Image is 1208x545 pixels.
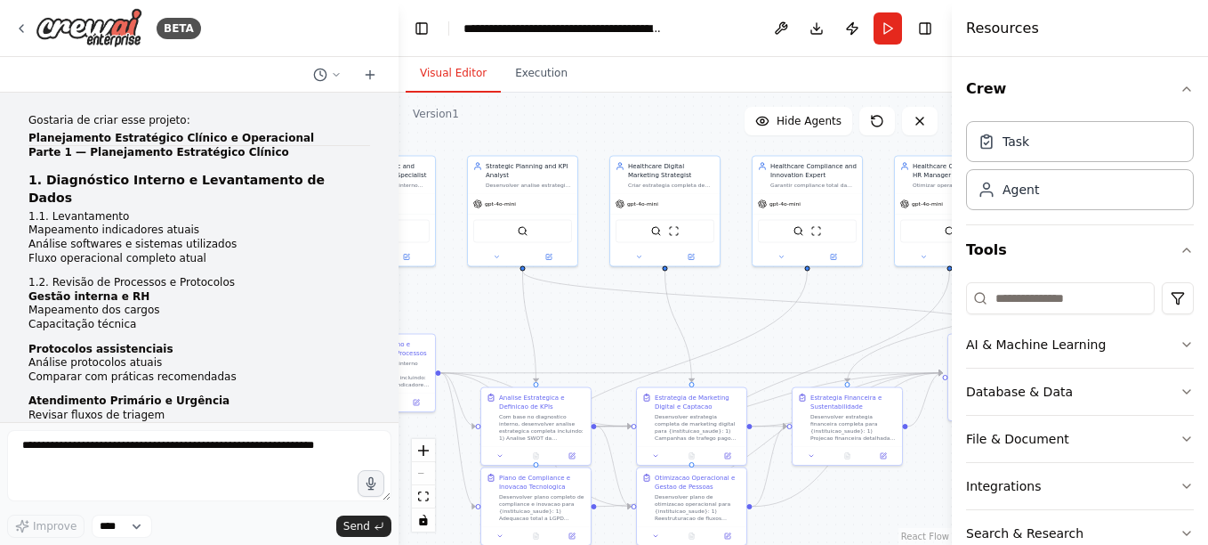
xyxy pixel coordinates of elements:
[627,200,658,207] span: gpt-4o-mini
[485,200,516,207] span: gpt-4o-mini
[661,272,697,383] g: Edge from f35edbec-daaf-47a6-b8c5-cb4c28b50228 to 8bb74c74-a076-4b77-8c14-6335819205d1
[501,55,582,93] button: Execution
[28,395,230,407] strong: Atendimento Primário e Urgência
[28,356,370,370] li: Análise protocolos atuais
[412,439,435,532] div: React Flow controls
[518,226,528,237] img: SerperDevTool
[666,252,717,263] button: Open in side panel
[811,226,822,237] img: ScrapeWebsiteTool
[651,226,662,237] img: SerperDevTool
[628,182,714,189] div: Criar estrategia completa de marketing digital para {instituicao_saude}, incluindo campanhas de t...
[713,531,743,541] button: Open in side panel
[810,413,897,442] div: Desenvolver estrategia financeira completa para {instituicao_saude}: 1) Projecao financeira detal...
[597,369,943,511] g: Edge from c57b97b9-5613-4dda-930d-64d2d164520d to 1b8ea260-783e-49b3-868b-cf12b3eeb5fd
[913,182,999,189] div: Otimizar operacoes clinicas da {instituicao_saude}, incluindo gestao de recursos humanos, desenvo...
[913,162,999,180] div: Healthcare Operations and HR Manager
[597,369,943,431] g: Edge from def4a1b0-c800-471a-b11d-b49310dcd7b5 to 1b8ea260-783e-49b3-868b-cf12b3eeb5fd
[325,334,436,413] div: Diagnostico Interno e Mapeamento de ProcessosRealizar diagnostico interno completo da {instituica...
[519,272,541,383] g: Edge from 87eca156-5f37-4205-951e-dd14a01199ba to def4a1b0-c800-471a-b11d-b49310dcd7b5
[966,18,1039,39] h4: Resources
[382,252,432,263] button: Open in side panel
[753,369,943,431] g: Edge from 8bb74c74-a076-4b77-8c14-6335819205d1 to 1b8ea260-783e-49b3-868b-cf12b3eeb5fd
[713,451,743,461] button: Open in side panel
[412,508,435,532] button: toggle interactivity
[966,114,1194,224] div: Crew
[753,369,943,511] g: Edge from 5f3d4820-021d-4969-b1bb-21546f39d303 to 1b8ea260-783e-49b3-868b-cf12b3eeb5fd
[752,156,863,267] div: Healthcare Compliance and Innovation ExpertGarantir compliance total da {instituicao_saude} com r...
[358,470,384,497] button: Click to speak your automation idea
[413,107,459,121] div: Version 1
[810,394,897,411] div: Estrategia Financeira e Sustentabilidade
[28,224,370,238] li: Mapeamento indicadores atuais
[655,474,741,492] div: Otimizacao Operacional e Gestao de Pessoas
[901,532,949,541] a: React Flow attribution
[401,397,431,408] button: Open in side panel
[157,18,201,39] div: BETA
[769,200,801,207] span: gpt-4o-mini
[480,387,592,467] div: Analise Estrategica e Definicao de KPIsCom base no diagnostico interno, desenvolver analise estra...
[28,210,370,224] h4: 1.1. Levantamento
[412,485,435,508] button: fit view
[499,493,585,522] div: Desenvolver plano completo de compliance e inovacao para {instituicao_saude}: 1) Adequacao total ...
[532,272,812,463] g: Edge from 7a452bdd-ebfd-4758-95d5-82efec86e0e4 to c57b97b9-5613-4dda-930d-64d2d164520d
[412,439,435,462] button: zoom in
[486,162,572,180] div: Strategic Planning and KPI Analyst
[28,318,370,332] li: Capacitação técnica
[672,531,710,541] button: No output available
[913,16,938,41] button: Hide right sidebar
[636,387,747,467] div: Estrategia de Marketing Digital e CaptacaoDesenvolver estrategia completa de marketing digital pa...
[966,321,1194,368] button: AI & Machine Learning
[28,370,370,385] li: Comparar com práticas recomendadas
[28,171,370,207] h3: 1. Diagnóstico Interno e Levantamento de Dados
[28,132,314,144] strong: Planejamento Estratégico Clínico e Operacional
[517,451,554,461] button: No output available
[792,387,903,467] div: Estrategia Financeira e SustentabilidadeDesenvolver estrategia financeira completa para {institui...
[441,369,476,431] g: Edge from 3ee79015-497b-43fc-85bc-a34dc763ee0a to def4a1b0-c800-471a-b11d-b49310dcd7b5
[809,252,859,263] button: Open in side panel
[517,531,554,541] button: No output available
[7,515,85,538] button: Improve
[499,394,585,411] div: Analise Estrategica e Definicao de KPIs
[793,226,804,237] img: SerperDevTool
[28,146,289,159] strong: Parte 1 — Planejamento Estratégico Clínico
[557,451,587,461] button: Open in side panel
[524,252,575,263] button: Open in side panel
[28,343,173,355] strong: Protocolos assistenciais
[966,463,1194,509] button: Integrations
[688,272,954,463] g: Edge from 4a6bd756-b7c1-43fa-a24a-003daf70a952 to 5f3d4820-021d-4969-b1bb-21546f39d303
[655,493,741,522] div: Desenvolver plano de otimizacao operacional para {instituicao_saude}: 1) Reestruturacao de fluxos...
[467,156,578,267] div: Strategic Planning and KPI AnalystDesenvolver analise estrategica completa da {instituicao_saude}...
[770,182,857,189] div: Garantir compliance total da {instituicao_saude} com regulamentacoes ANS, LGPD, normas sanitarias...
[672,451,710,461] button: No output available
[908,369,943,431] g: Edge from 60182546-43eb-4746-9b41-1ab4ccf58e9f to 1b8ea260-783e-49b3-868b-cf12b3eeb5fd
[28,238,370,252] li: Análise softwares e sistemas utilizados
[966,64,1194,114] button: Crew
[409,16,434,41] button: Hide left sidebar
[912,200,943,207] span: gpt-4o-mini
[28,252,370,266] li: Fluxo operacional completo atual
[356,64,384,85] button: Start a new chat
[28,409,370,423] li: Revisar fluxos de triagem
[609,156,721,267] div: Healthcare Digital Marketing StrategistCriar estrategia completa de marketing digital para {insti...
[966,225,1194,275] button: Tools
[655,413,741,442] div: Desenvolver estrategia completa de marketing digital para {instituicao_saude}: 1) Campanhas de tr...
[28,304,370,318] li: Mapeamento dos cargos
[745,107,852,135] button: Hide Agents
[828,451,866,461] button: No output available
[597,422,632,511] g: Edge from def4a1b0-c800-471a-b11d-b49310dcd7b5 to 5f3d4820-021d-4969-b1bb-21546f39d303
[441,369,476,511] g: Edge from 3ee79015-497b-43fc-85bc-a34dc763ee0a to c57b97b9-5613-4dda-930d-64d2d164520d
[557,531,587,541] button: Open in side panel
[753,422,787,511] g: Edge from 5f3d4820-021d-4969-b1bb-21546f39d303 to 60182546-43eb-4746-9b41-1ab4ccf58e9f
[486,182,572,189] div: Desenvolver analise estrategica completa da {instituicao_saude}, definindo KPIs clinicos e operac...
[868,451,898,461] button: Open in side panel
[519,272,1008,329] g: Edge from 87eca156-5f37-4205-951e-dd14a01199ba to 1b8ea260-783e-49b3-868b-cf12b3eeb5fd
[306,64,349,85] button: Switch to previous chat
[777,114,842,128] span: Hide Agents
[36,8,142,48] img: Logo
[1003,181,1039,199] div: Agent
[28,276,370,290] h4: 1.2. Revisão de Processos e Protocolos
[669,226,680,237] img: ScrapeWebsiteTool
[770,162,857,180] div: Healthcare Compliance and Innovation Expert
[894,156,1005,267] div: Healthcare Operations and HR ManagerOtimizar operacoes clinicas da {instituicao_saude}, incluindo...
[966,369,1194,415] button: Database & Data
